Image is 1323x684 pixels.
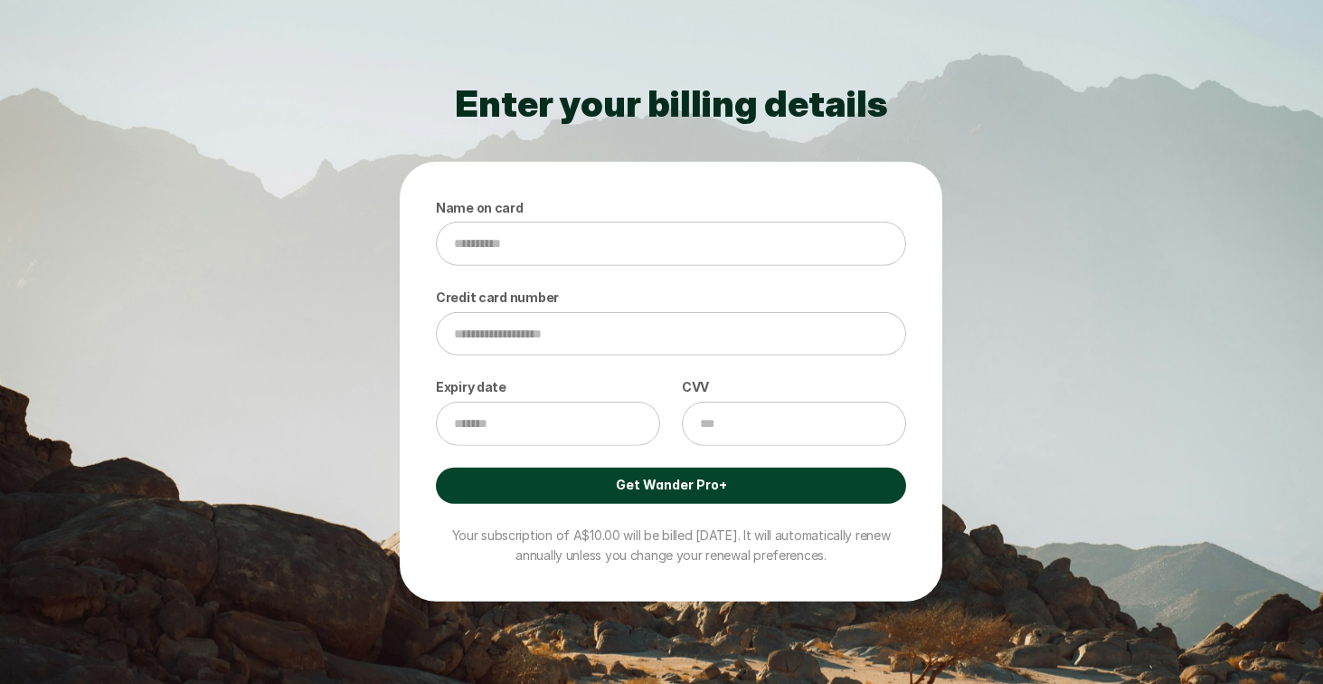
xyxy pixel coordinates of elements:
[682,377,906,397] p: CVV
[436,525,906,565] p: Your subscription of A$10.00 will be billed [DATE]. It will automatically renew annually unless y...
[615,475,726,495] p: Get Wander Pro+
[436,198,906,218] p: Name on card
[436,222,906,266] input: Name on card
[436,402,660,446] input: Expiry date
[436,311,906,356] input: Credit card number
[682,402,906,446] input: CVV
[436,288,906,308] p: Credit card number
[436,377,660,397] p: Expiry date
[128,82,1214,126] h2: Enter your billing details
